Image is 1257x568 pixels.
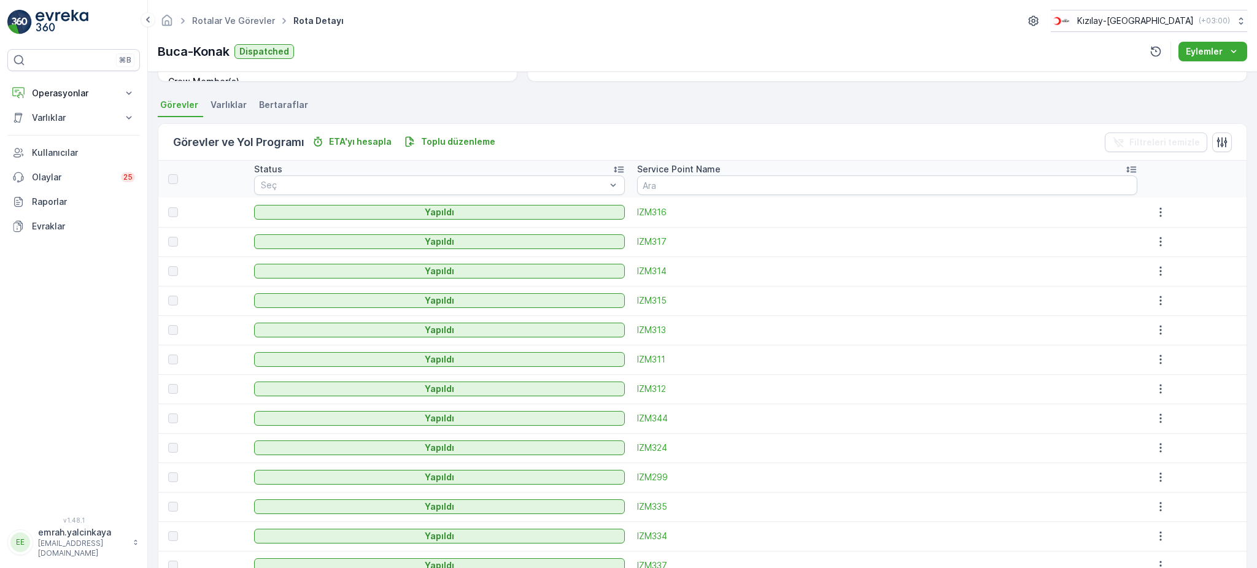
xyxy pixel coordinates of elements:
[192,15,275,26] a: Rotalar ve Görevler
[254,470,624,485] button: Yapıldı
[254,205,624,220] button: Yapıldı
[425,294,454,307] p: Yapıldı
[1129,136,1200,148] p: Filtreleri temizle
[254,264,624,278] button: Yapıldı
[168,531,178,541] div: Toggle Row Selected
[254,163,282,175] p: Status
[254,440,624,455] button: Yapıldı
[637,163,721,175] p: Service Point Name
[291,15,346,27] span: Rota Detayı
[637,501,1137,513] span: IZM335
[254,411,624,426] button: Yapıldı
[1105,132,1207,152] button: Filtreleri temizle
[1051,10,1247,32] button: Kızılay-[GEOGRAPHIC_DATA](+03:00)
[254,323,624,337] button: Yapıldı
[168,384,178,394] div: Toggle Row Selected
[425,471,454,483] p: Yapıldı
[399,134,500,149] button: Toplu düzenleme
[38,539,126,558] p: [EMAIL_ADDRESS][DOMAIN_NAME]
[7,516,140,524] span: v 1.48.1
[7,140,140,165] a: Kullanıcılar
[119,55,131,65] p: ⌘B
[7,81,140,106] button: Operasyonlar
[259,99,308,111] span: Bertaraflar
[168,443,178,453] div: Toggle Row Selected
[123,172,133,182] p: 25
[254,382,624,396] button: Yapıldı
[425,353,454,366] p: Yapıldı
[637,265,1137,277] a: IZM314
[637,442,1137,454] a: IZM324
[637,175,1137,195] input: Ara
[637,530,1137,542] a: IZM334
[637,206,1137,218] a: IZM316
[637,471,1137,483] a: IZM299
[1178,42,1247,61] button: Eylemler
[36,10,88,34] img: logo_light-DOdMpM7g.png
[168,413,178,423] div: Toggle Row Selected
[158,42,230,61] p: Buca-Konak
[32,112,115,124] p: Varlıklar
[7,106,140,130] button: Varlıklar
[32,87,115,99] p: Operasyonlar
[168,75,301,88] p: Crew Member(s)
[10,532,30,552] div: EE
[637,324,1137,336] a: IZM313
[168,296,178,305] div: Toggle Row Selected
[425,412,454,424] p: Yapıldı
[1186,45,1223,58] p: Eylemler
[1077,15,1194,27] p: Kızılay-[GEOGRAPHIC_DATA]
[637,383,1137,395] a: IZM312
[637,294,1137,307] a: IZM315
[425,383,454,395] p: Yapıldı
[32,171,114,183] p: Olaylar
[425,530,454,542] p: Yapıldı
[32,196,135,208] p: Raporlar
[7,190,140,214] a: Raporlar
[637,353,1137,366] a: IZM311
[168,266,178,276] div: Toggle Row Selected
[254,529,624,543] button: Yapıldı
[168,325,178,335] div: Toggle Row Selected
[7,214,140,239] a: Evraklar
[1199,16,1230,26] p: ( +03:00 )
[1051,14,1072,28] img: k%C4%B1z%C4%B1lay_jywRncg.png
[38,526,126,539] p: emrah.yalcinkaya
[173,134,304,151] p: Görevler ve Yol Programı
[637,412,1137,424] a: IZM344
[254,234,624,249] button: Yapıldı
[254,499,624,514] button: Yapıldı
[637,236,1137,248] a: IZM317
[306,75,505,88] p: -
[425,501,454,513] p: Yapıldı
[7,10,32,34] img: logo
[7,526,140,558] button: EEemrah.yalcinkaya[EMAIL_ADDRESS][DOMAIN_NAME]
[168,502,178,512] div: Toggle Row Selected
[168,237,178,247] div: Toggle Row Selected
[32,220,135,232] p: Evraklar
[160,99,198,111] span: Görevler
[425,236,454,248] p: Yapıldı
[239,45,289,58] p: Dispatched
[7,165,140,190] a: Olaylar25
[254,352,624,367] button: Yapıldı
[32,147,135,159] p: Kullanıcılar
[425,206,454,218] p: Yapıldı
[160,18,174,29] a: Ana Sayfa
[254,293,624,308] button: Yapıldı
[307,134,396,149] button: ETA'yı hesapla
[211,99,247,111] span: Varlıklar
[168,355,178,364] div: Toggle Row Selected
[421,136,495,148] p: Toplu düzenleme
[425,324,454,336] p: Yapıldı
